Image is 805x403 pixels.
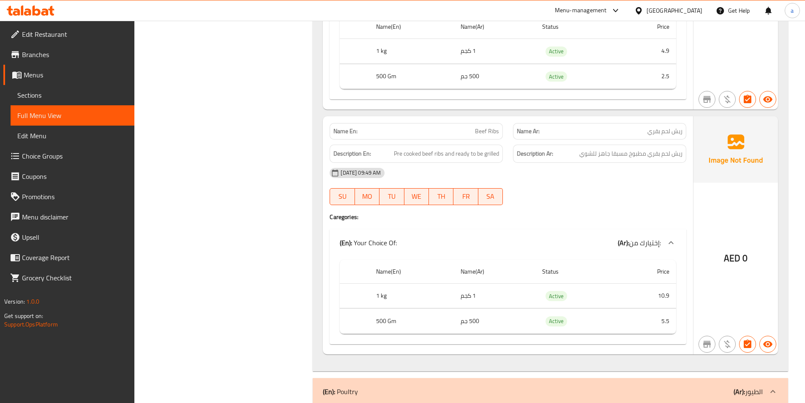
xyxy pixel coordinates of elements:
a: Grocery Checklist [3,268,134,288]
span: TU [383,190,401,203]
span: Sections [17,90,128,100]
div: (En): Your Choice Of:(Ar):إختيارك من: [330,229,686,256]
a: Choice Groups [3,146,134,166]
a: Full Menu View [11,105,134,126]
span: WE [408,190,426,203]
span: Active [546,291,567,301]
td: 500 جم [454,64,535,89]
span: SA [482,190,499,203]
b: (En): [340,236,352,249]
span: Menu disclaimer [22,212,128,222]
th: Price [619,15,676,39]
span: Grocery Checklist [22,273,128,283]
span: ريش لحم بقري [647,127,682,136]
span: إختيارك من: [629,236,661,249]
span: Active [546,316,567,326]
a: Edit Restaurant [3,24,134,44]
span: Choice Groups [22,151,128,161]
th: Price [619,260,676,284]
span: Active [546,72,567,82]
button: Purchased item [719,336,736,353]
div: Active [546,71,567,82]
table: choices table [340,260,676,334]
p: Poultry [323,387,358,397]
button: SA [478,188,503,205]
table: choices table [340,15,676,89]
b: (En): [323,385,335,398]
th: 1 kg [369,39,453,64]
td: 500 جم [454,309,535,334]
a: Edit Menu [11,126,134,146]
button: Has choices [739,336,756,353]
td: 1 كجم [454,39,535,64]
b: (Ar): [618,236,629,249]
button: Not branch specific item [699,91,715,108]
span: 1.0.0 [26,296,39,307]
a: Coverage Report [3,247,134,268]
td: 2.5 [619,64,676,89]
span: TH [432,190,450,203]
span: Full Menu View [17,110,128,121]
th: Status [535,260,619,284]
a: Upsell [3,227,134,247]
button: Available [759,91,776,108]
span: Get support on: [4,310,43,321]
span: Edit Restaurant [22,29,128,39]
span: Active [546,47,567,56]
button: TH [429,188,453,205]
button: MO [355,188,379,205]
button: WE [404,188,429,205]
span: SU [333,190,351,203]
div: Menu-management [555,5,607,16]
span: AED [724,250,740,266]
p: Your Choice Of: [340,238,397,248]
a: Menu disclaimer [3,207,134,227]
button: SU [330,188,355,205]
span: Coverage Report [22,252,128,263]
a: Support.OpsPlatform [4,319,58,330]
td: 1 كجم [454,283,535,308]
td: 5.5 [619,309,676,334]
th: 500 Gm [369,64,453,89]
button: TU [379,188,404,205]
th: Name(En) [369,260,453,284]
span: [DATE] 09:49 AM [337,169,384,177]
span: MO [358,190,376,203]
span: Version: [4,296,25,307]
span: 0 [742,250,748,266]
span: a [791,6,794,15]
td: 4.9 [619,39,676,64]
a: Menus [3,65,134,85]
strong: Name Ar: [517,127,540,136]
span: Coupons [22,171,128,181]
span: ريش لحم بقري مطبوخ مسبقا جاهز للشوي [579,148,682,159]
span: Pre cooked beef ribs and ready to be grilled [394,148,499,159]
img: Ae5nvW7+0k+MAAAAAElFTkSuQmCC [693,116,778,182]
span: Promotions [22,192,128,202]
strong: Description Ar: [517,148,553,159]
b: (Ar): [734,385,745,398]
span: Upsell [22,232,128,242]
a: Promotions [3,186,134,207]
th: Name(Ar) [454,260,535,284]
span: Beef Ribs [475,127,499,136]
span: Branches [22,49,128,60]
th: Name(En) [369,15,453,39]
div: [GEOGRAPHIC_DATA] [647,6,702,15]
button: Purchased item [719,91,736,108]
span: FR [457,190,475,203]
th: Name(Ar) [454,15,535,39]
strong: Description En: [333,148,371,159]
th: 500 Gm [369,309,453,334]
button: FR [453,188,478,205]
button: Available [759,336,776,353]
td: 10.9 [619,283,676,308]
button: Not branch specific item [699,336,715,353]
a: Coupons [3,166,134,186]
strong: Name En: [333,127,357,136]
span: Edit Menu [17,131,128,141]
button: Has choices [739,91,756,108]
th: 1 kg [369,283,453,308]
